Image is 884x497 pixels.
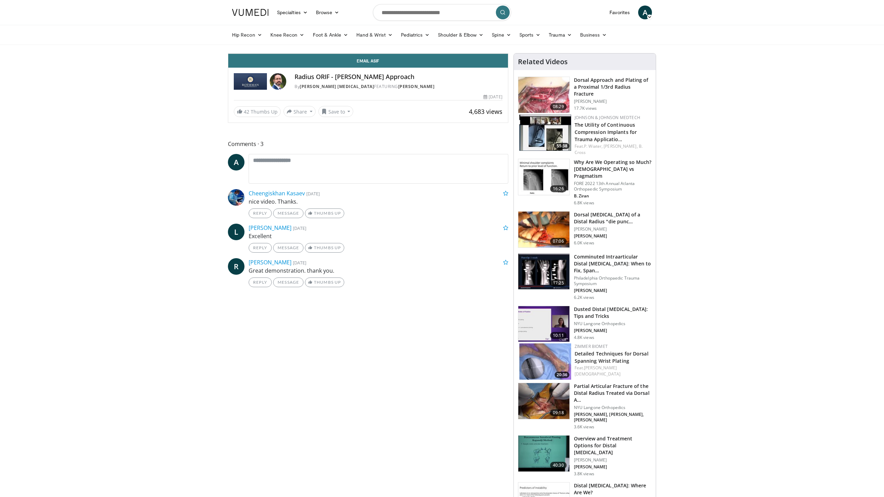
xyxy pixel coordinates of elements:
[518,253,652,300] a: 17:25 Comminuted Intraarticular Distal [MEDICAL_DATA]: When to Fix, Span… Philadelphia Orthopaedi...
[519,115,571,151] a: 55:38
[518,306,652,342] a: 10:11 Dusted Distal [MEDICAL_DATA]: Tips and Tricks NYU Langone Orthopedics [PERSON_NAME] 4.8K views
[249,224,291,232] a: [PERSON_NAME]
[515,28,545,42] a: Sports
[574,159,652,179] h3: Why Are We Operating so Much? [DEMOGRAPHIC_DATA] vs Pragmatism
[249,189,305,197] a: Cheengiskhan Kasaev
[284,106,316,117] button: Share
[273,208,304,218] a: Message
[305,208,344,218] a: Thumbs Up
[574,181,652,192] p: FORE 2022 13th Annual Atlanta Orthopaedic Symposium
[518,254,569,290] img: c2d76d2b-32a1-47bf-abca-1a9f3ed4a02e.150x105_q85_crop-smart_upscale.jpg
[249,243,272,253] a: Reply
[574,233,652,239] p: [PERSON_NAME]
[309,28,353,42] a: Foot & Ankle
[249,277,272,287] a: Reply
[518,77,652,113] a: 08:29 Dorsal Approach and Plating of a Proximal 1/3rd Radius Fracture [PERSON_NAME] 17.7K views
[397,28,434,42] a: Pediatrics
[228,258,244,275] a: R
[519,343,571,380] img: 758d844e-3508-4a09-9c8d-31cc06d7cd3c.150x105_q85_crop-smart_upscale.jpg
[550,103,567,110] span: 08:29
[295,73,502,81] h4: Radius ORIF - [PERSON_NAME] Approach
[574,424,594,430] p: 3.6K views
[228,54,508,68] a: Email Asif
[518,159,652,206] a: 16:26 Why Are We Operating so Much? [DEMOGRAPHIC_DATA] vs Pragmatism FORE 2022 13th Annual Atlant...
[249,259,291,266] a: [PERSON_NAME]
[519,343,571,380] a: 20:36
[574,328,652,333] p: [PERSON_NAME]
[270,73,286,90] img: Avatar
[574,306,652,320] h3: Dusted Distal [MEDICAL_DATA]: Tips and Tricks
[306,191,320,197] small: [DATE]
[273,277,304,287] a: Message
[228,28,266,42] a: Hip Recon
[518,436,569,471] img: 63684223-d148-45f4-b978-6c9c69c2ec1b.150x105_q85_crop-smart_upscale.jpg
[483,94,502,100] div: [DATE]
[273,6,312,19] a: Specialties
[519,115,571,151] img: 05424410-063a-466e-aef3-b135df8d3cb3.150x105_q85_crop-smart_upscale.jpg
[574,471,594,477] p: 3.8K views
[545,28,576,42] a: Trauma
[574,464,652,470] p: [PERSON_NAME]
[574,295,594,300] p: 6.2K views
[305,277,344,287] a: Thumbs Up
[575,365,621,377] a: [PERSON_NAME][DEMOGRAPHIC_DATA]
[638,6,652,19] span: A
[574,435,652,456] h3: Overview and Treatment Options for Distal [MEDICAL_DATA]
[550,280,567,286] span: 17:25
[518,306,569,342] img: 61c58ca6-b1f4-41db-9bce-14b13d9e757b.150x105_q85_crop-smart_upscale.jpg
[228,154,244,170] a: A
[518,77,569,113] img: edd4a696-d698-4b82-bf0e-950aa4961b3f.150x105_q85_crop-smart_upscale.jpg
[312,6,344,19] a: Browse
[228,224,244,240] a: L
[293,225,306,231] small: [DATE]
[550,332,567,339] span: 10:11
[575,121,637,143] a: The Utility of Continuous Compression Implants for Trauma Applicatio…
[434,28,488,42] a: Shoulder & Elbow
[318,106,354,117] button: Save to
[373,4,511,21] input: Search topics, interventions
[605,6,634,19] a: Favorites
[398,84,435,89] a: [PERSON_NAME]
[352,28,397,42] a: Hand & Wrist
[574,457,652,463] p: [PERSON_NAME]
[574,226,652,232] p: [PERSON_NAME]
[574,335,594,340] p: 4.8K views
[604,143,637,149] a: [PERSON_NAME],
[300,84,374,89] a: [PERSON_NAME] [MEDICAL_DATA]
[574,275,652,286] p: Philadelphia Orthopaedic Trauma Symposium
[234,73,267,90] img: Rothman Hand Surgery
[244,108,249,115] span: 42
[518,159,569,195] img: 99079dcb-b67f-40ef-8516-3995f3d1d7db.150x105_q85_crop-smart_upscale.jpg
[574,405,652,410] p: NYU Langone Orthopedics
[305,243,344,253] a: Thumbs Up
[574,106,597,111] p: 17.7K views
[574,193,652,199] p: B. Ziran
[574,77,652,97] h3: Dorsal Approach and Plating of a Proximal 1/3rd Radius Fracture
[228,189,244,206] img: Avatar
[575,365,650,377] div: Feat.
[518,211,652,248] a: 07:06 Dorsal [MEDICAL_DATA] of a Distal Radius "die punc… [PERSON_NAME] [PERSON_NAME] 6.0K views
[550,409,567,416] span: 09:18
[555,143,569,149] span: 55:38
[575,350,648,364] a: Detailed Techniques for Dorsal Spanning Wrist Plating
[295,84,502,90] div: By FEATURING
[575,143,643,155] a: B. Cross
[228,53,508,54] video-js: Video Player
[249,208,272,218] a: Reply
[469,107,502,116] span: 4,683 views
[574,211,652,225] h3: Dorsal [MEDICAL_DATA] of a Distal Radius "die punc…
[518,212,569,247] img: 66e8a908-5181-456e-9087-b4022d3aa5b8.150x105_q85_crop-smart_upscale.jpg
[574,200,594,206] p: 6.8K views
[574,253,652,274] h3: Comminuted Intraarticular Distal [MEDICAL_DATA]: When to Fix, Span…
[550,462,567,469] span: 40:30
[576,28,611,42] a: Business
[488,28,515,42] a: Spine
[293,260,306,266] small: [DATE]
[249,266,508,275] p: Great demonstration. thank you.
[555,372,569,378] span: 20:36
[574,412,652,423] p: [PERSON_NAME], [PERSON_NAME], [PERSON_NAME]
[574,321,652,327] p: NYU Langone Orthopedics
